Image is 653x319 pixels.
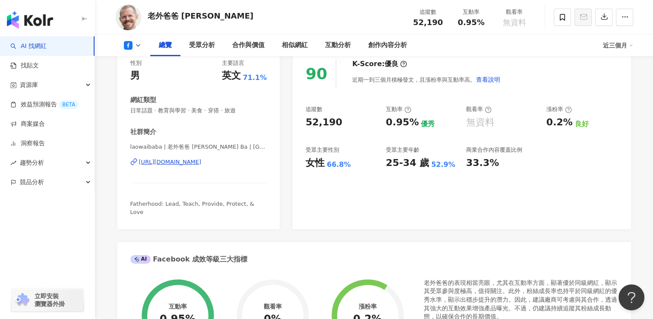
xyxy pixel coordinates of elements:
[130,107,267,115] span: 日常話題 · 教育與學習 · 美食 · 穿搭 · 旅遊
[243,73,267,83] span: 71.1%
[10,120,45,128] a: 商案媒合
[10,42,47,51] a: searchAI 找網紅
[386,105,411,113] div: 互動率
[159,40,172,51] div: 總覽
[431,160,455,169] div: 52.9%
[327,160,351,169] div: 66.8%
[130,255,248,264] div: Facebook 成效等級三大指標
[368,40,407,51] div: 創作內容分析
[168,303,186,310] div: 互動率
[20,153,44,172] span: 趨勢分析
[130,96,156,105] div: 網紅類型
[618,284,644,310] iframe: Help Scout Beacon - Open
[306,105,322,113] div: 追蹤數
[7,11,53,29] img: logo
[222,69,241,83] div: 英文
[306,116,342,129] div: 52,190
[466,146,522,154] div: 商業合作內容覆蓋比例
[498,8,531,16] div: 觀看率
[386,156,429,170] div: 25-34 歲
[575,119,589,129] div: 良好
[503,18,526,27] span: 無資料
[603,38,633,52] div: 近三個月
[466,105,492,113] div: 觀看率
[546,105,572,113] div: 漲粉率
[421,119,435,129] div: 優秀
[264,303,282,310] div: 觀看率
[476,76,500,83] span: 查看說明
[189,40,215,51] div: 受眾分析
[130,69,140,83] div: 男
[35,292,65,308] span: 立即安裝 瀏覽器外掛
[130,143,267,151] span: laowaibaba | 老外爸爸 [PERSON_NAME] Ba | [GEOGRAPHIC_DATA]
[352,59,407,69] div: K-Score :
[20,172,44,192] span: 競品分析
[10,139,45,148] a: 洞察報告
[130,128,156,137] div: 社群簡介
[130,59,142,67] div: 性別
[306,156,325,170] div: 女性
[455,8,488,16] div: 互動率
[306,65,327,83] div: 90
[20,75,38,95] span: 資源庫
[222,59,244,67] div: 主要語言
[130,255,151,264] div: AI
[466,116,495,129] div: 無資料
[282,40,308,51] div: 相似網紅
[325,40,351,51] div: 互動分析
[466,156,499,170] div: 33.3%
[130,201,254,215] span: Fatherhood: Lead, Teach, Provide, Protect, & Love
[306,146,339,154] div: 受眾主要性別
[115,4,141,30] img: KOL Avatar
[10,160,16,166] span: rise
[10,61,39,70] a: 找貼文
[148,10,254,21] div: 老外爸爸 [PERSON_NAME]
[413,18,443,27] span: 52,190
[412,8,445,16] div: 追蹤數
[385,59,398,69] div: 優良
[11,288,84,312] a: chrome extension立即安裝 瀏覽器外掛
[386,146,420,154] div: 受眾主要年齡
[10,100,79,109] a: 效益預測報告BETA
[359,303,377,310] div: 漲粉率
[386,116,419,129] div: 0.95%
[546,116,573,129] div: 0.2%
[457,18,484,27] span: 0.95%
[476,71,501,88] button: 查看說明
[14,293,31,307] img: chrome extension
[130,158,267,166] a: [URL][DOMAIN_NAME]
[232,40,265,51] div: 合作與價值
[139,158,202,166] div: [URL][DOMAIN_NAME]
[352,71,501,88] div: 近期一到三個月積極發文，且漲粉率與互動率高。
